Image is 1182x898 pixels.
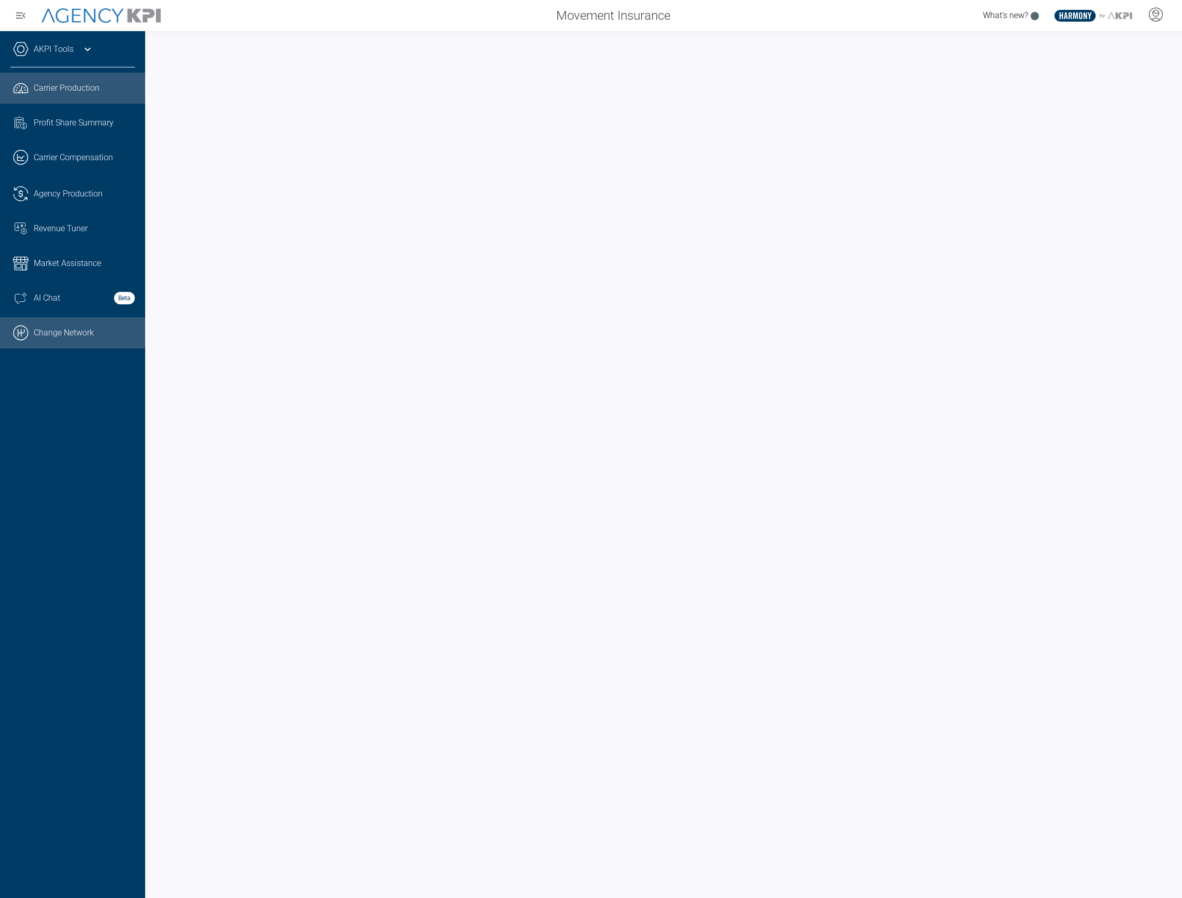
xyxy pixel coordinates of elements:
span: AI Chat [34,292,60,304]
span: Movement Insurance [556,6,670,25]
span: Profit Share Summary [34,117,114,129]
img: AgencyKPI [41,8,161,23]
span: Carrier Compensation [34,151,113,164]
span: Carrier Production [34,82,100,94]
span: Revenue Tuner [34,222,88,235]
span: Agency Production [34,188,103,200]
a: AKPI Tools [34,43,74,55]
span: What's new? [983,10,1028,20]
span: Market Assistance [34,257,101,270]
strong: Beta [114,292,135,304]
